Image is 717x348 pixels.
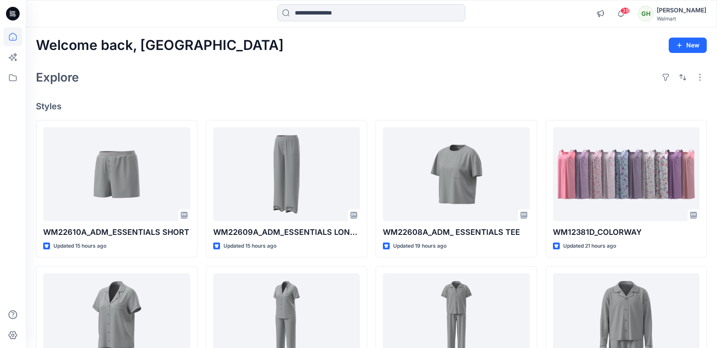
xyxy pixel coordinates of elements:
span: 39 [620,7,630,14]
a: WM22608A_ADM_ ESSENTIALS TEE [383,127,530,221]
p: WM12381D_COLORWAY [553,226,700,238]
p: WM22609A_ADM_ESSENTIALS LONG PANT [213,226,360,238]
p: Updated 15 hours ago [223,242,276,251]
div: GH [638,6,653,21]
p: Updated 21 hours ago [563,242,616,251]
p: Updated 19 hours ago [393,242,447,251]
a: WM22609A_ADM_ESSENTIALS LONG PANT [213,127,360,221]
a: WM12381D_COLORWAY [553,127,700,221]
p: WM22610A_ADM_ESSENTIALS SHORT [43,226,190,238]
h4: Styles [36,101,707,111]
div: Walmart [657,15,706,22]
button: New [669,38,707,53]
p: WM22608A_ADM_ ESSENTIALS TEE [383,226,530,238]
h2: Explore [36,70,79,84]
div: [PERSON_NAME] [657,5,706,15]
h2: Welcome back, [GEOGRAPHIC_DATA] [36,38,284,53]
p: Updated 15 hours ago [53,242,106,251]
a: WM22610A_ADM_ESSENTIALS SHORT [43,127,190,221]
